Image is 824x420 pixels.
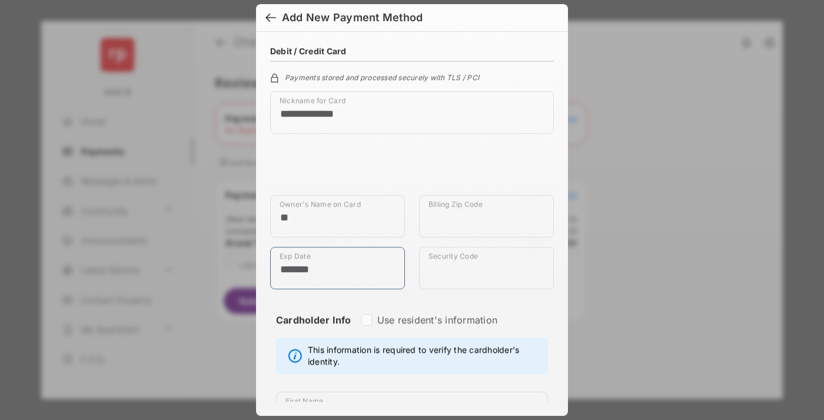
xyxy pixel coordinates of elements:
div: Add New Payment Method [282,11,423,24]
strong: Cardholder Info [276,314,351,347]
h4: Debit / Credit Card [270,46,347,56]
label: Use resident's information [377,314,497,326]
iframe: Credit card field [270,143,554,195]
div: Payments stored and processed securely with TLS / PCI [270,71,554,82]
span: This information is required to verify the cardholder's identity. [308,344,541,368]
